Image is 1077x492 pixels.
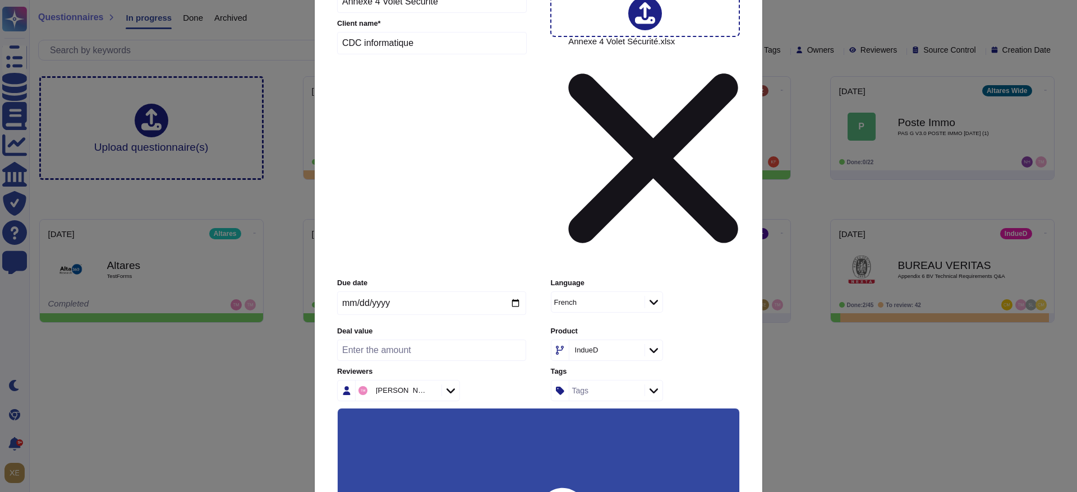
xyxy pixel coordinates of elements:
label: Reviewers [337,368,526,375]
div: IndueD [575,346,599,354]
div: Tags [572,387,589,394]
input: Enter company name of the client [337,32,527,54]
span: Annexe 4 Volet Sécurité.xlsx [568,37,738,271]
label: Product [551,328,740,335]
div: French [554,299,577,306]
input: Enter the amount [337,340,526,361]
label: Due date [337,280,526,287]
label: Language [551,280,740,287]
div: [PERSON_NAME] [376,387,427,394]
label: Client name [337,20,527,27]
label: Deal value [337,328,526,335]
img: user [358,386,367,395]
label: Tags [551,368,740,375]
input: Due date [337,291,526,315]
